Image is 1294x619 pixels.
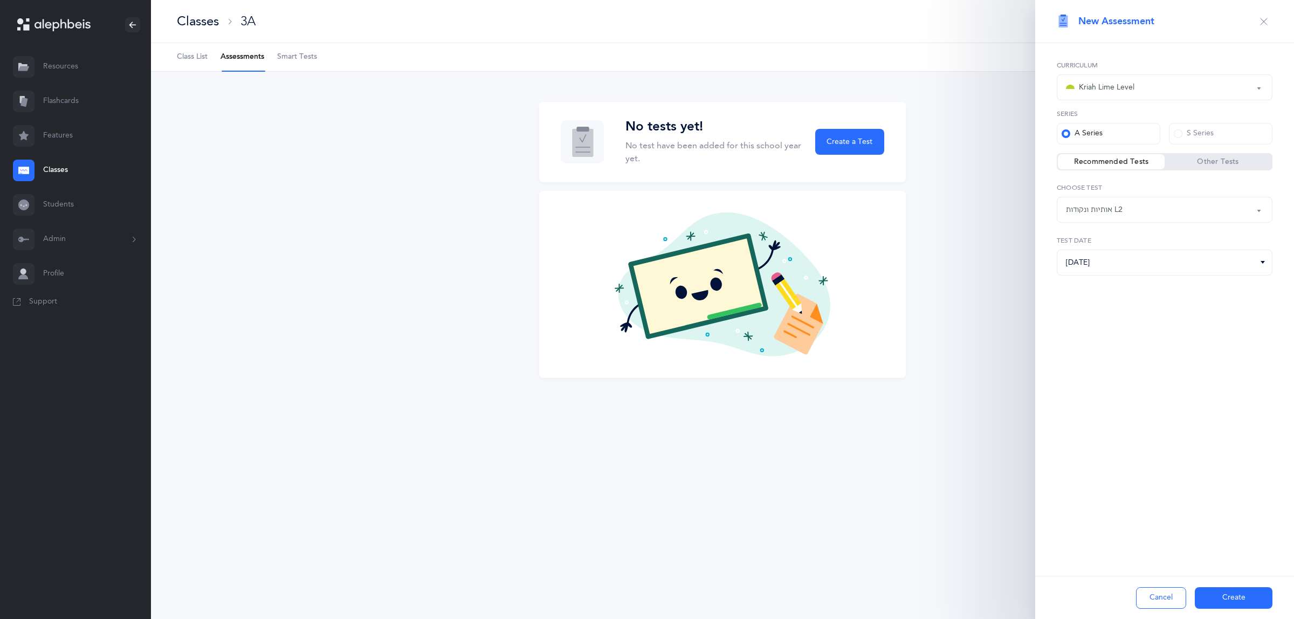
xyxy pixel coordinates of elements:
[1066,81,1134,94] div: Kriah Lime Level
[1057,197,1272,223] button: אותיות ונקודות L2
[1057,109,1272,119] label: Series
[1057,74,1272,100] button: Kriah Lime Level
[625,119,802,135] h3: No tests yet!
[1057,60,1272,70] label: Curriculum
[1057,236,1272,245] label: Test date
[1058,156,1165,167] label: Recommended Tests
[29,297,57,307] span: Support
[240,12,256,30] div: 3A
[1066,204,1123,216] div: אותיות ונקודות L2
[827,136,872,148] span: Create a Test
[1062,128,1103,139] div: A Series
[815,129,884,155] button: Create a Test
[177,52,208,63] span: Class List
[1057,250,1272,276] input: 03/04/2024
[1165,156,1271,167] label: Other Tests
[1057,183,1272,192] label: Choose test
[1195,587,1272,609] button: Create
[177,12,219,30] div: Classes
[625,139,802,165] p: No test have been added for this school year yet.
[1136,587,1186,609] button: Cancel
[1078,15,1154,28] span: New Assessment
[277,52,317,63] span: Smart Tests
[1174,128,1214,139] div: S Series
